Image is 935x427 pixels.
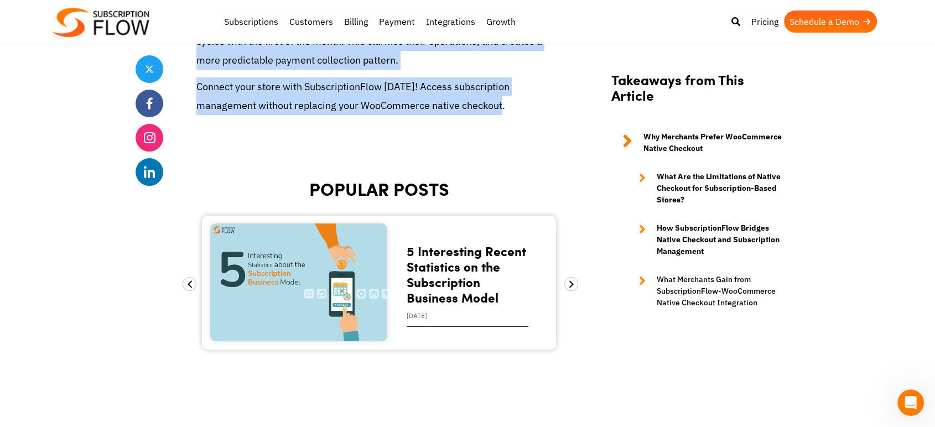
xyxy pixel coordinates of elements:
a: Integrations [420,11,481,33]
a: Schedule a Demo [784,11,877,33]
a: Customers [284,11,339,33]
a: What Merchants Gain from SubscriptionFlow-WooCommerce Native Checkout Integration [628,274,788,309]
h2: Takeaways from This Article [611,71,788,114]
strong: What Are the Limitations of Native Checkout for Subscription-Based Stores? [657,171,788,206]
a: Pricing [746,11,784,33]
strong: How SubscriptionFlow Bridges Native Checkout and Subscription Management [657,222,788,257]
a: Why Merchants Prefer WooCommerce Native Checkout [611,131,788,154]
a: Payment [373,11,420,33]
a: What Are the Limitations of Native Checkout for Subscription-Based Stores? [628,171,788,206]
img: Interesting Facts about the Subscription Business Model [210,223,387,341]
a: Subscriptions [219,11,284,33]
strong: Why Merchants Prefer WooCommerce Native Checkout [643,131,788,154]
a: How SubscriptionFlow Bridges Native Checkout and Subscription Management [628,222,788,257]
p: Connect your store with SubscriptionFlow [DATE]! Access subscription management without replacing... [196,77,562,115]
a: 5 Interesting Recent Statistics on the Subscription Business Model [407,242,526,306]
h2: POPULAR POSTS [196,179,562,199]
iframe: Intercom live chat [897,389,924,416]
a: Growth [481,11,521,33]
img: Subscriptionflow [53,8,149,37]
a: Billing [339,11,373,33]
div: [DATE] [407,305,528,327]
